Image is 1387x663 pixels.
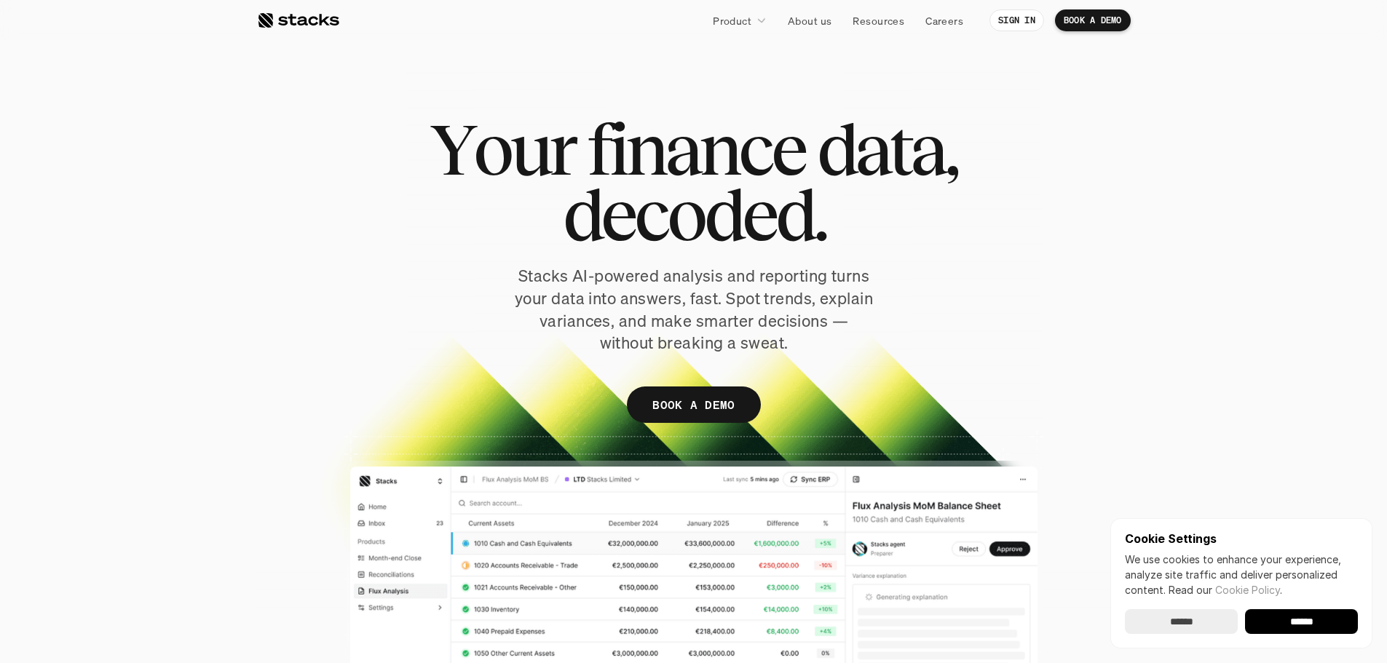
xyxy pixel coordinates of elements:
p: Careers [925,13,963,28]
span: c [633,182,666,247]
span: r [549,116,574,182]
span: e [771,116,805,182]
a: Privacy Policy [172,277,236,287]
span: o [666,182,703,247]
span: d [817,116,855,182]
a: SIGN IN [989,9,1044,31]
a: Cookie Policy [1215,584,1280,596]
span: i [609,116,625,182]
a: About us [779,7,840,33]
span: u [510,116,549,182]
p: We use cookies to enhance your experience, analyze site traffic and deliver personalized content. [1125,552,1358,598]
span: a [910,116,944,182]
span: d [562,182,600,247]
a: BOOK A DEMO [627,386,761,423]
span: n [699,116,738,182]
p: About us [788,13,831,28]
span: f [587,116,609,182]
p: BOOK A DEMO [1064,15,1122,25]
span: c [738,116,771,182]
a: BOOK A DEMO [1055,9,1131,31]
p: Cookie Settings [1125,533,1358,544]
span: . [813,182,825,247]
a: Resources [844,7,913,33]
p: Stacks AI-powered analysis and reporting turns your data into answers, fast. Spot trends, explain... [512,265,876,354]
span: o [473,116,510,182]
p: SIGN IN [998,15,1035,25]
p: Product [713,13,751,28]
p: Resources [853,13,904,28]
span: e [741,182,775,247]
span: d [703,182,741,247]
span: t [889,116,910,182]
span: e [600,182,633,247]
span: a [665,116,699,182]
span: , [944,116,957,182]
span: d [775,182,813,247]
span: a [855,116,889,182]
span: Y [430,116,473,182]
a: Careers [917,7,972,33]
span: n [625,116,665,182]
p: BOOK A DEMO [652,394,735,416]
span: Read our . [1169,584,1282,596]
